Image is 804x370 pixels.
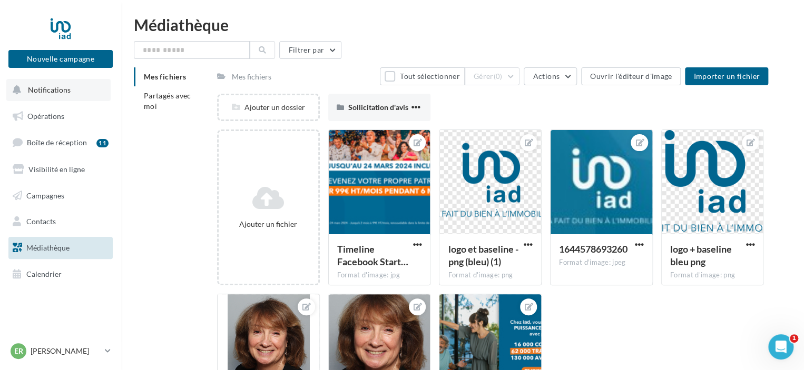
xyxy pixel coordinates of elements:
a: Médiathèque [6,237,115,259]
span: 1 [790,334,798,343]
a: ER [PERSON_NAME] [8,341,113,361]
button: Importer un fichier [685,67,768,85]
span: ER [14,346,23,356]
span: Notifications [28,85,71,94]
button: Gérer(0) [465,67,520,85]
div: Format d'image: jpeg [559,258,644,267]
button: Ouvrir l'éditeur d'image [581,67,681,85]
button: Filtrer par [279,41,341,59]
span: Visibilité en ligne [28,165,85,174]
div: Format d'image: jpg [337,271,422,280]
div: Médiathèque [134,17,791,33]
a: Campagnes [6,185,115,207]
span: Médiathèque [26,243,70,252]
button: Nouvelle campagne [8,50,113,68]
span: logo et baseline - png (bleu) (1) [448,243,518,267]
span: Partagés avec moi [144,91,191,111]
iframe: Intercom live chat [768,334,793,359]
a: Calendrier [6,263,115,285]
span: (0) [494,72,503,81]
div: 11 [96,139,109,147]
span: logo + baseline bleu png [670,243,732,267]
span: Opérations [27,112,64,121]
span: Boîte de réception [27,138,87,147]
span: Mes fichiers [144,72,186,81]
button: Tout sélectionner [380,67,464,85]
p: [PERSON_NAME] [31,346,101,356]
span: Timeline Facebook Starter+ au 24-03-2024 [337,243,408,267]
span: 1644578693260 [559,243,627,255]
a: Boîte de réception11 [6,131,115,154]
span: Calendrier [26,269,62,278]
div: Mes fichiers [232,72,271,82]
span: Importer un fichier [693,72,760,81]
div: Format d'image: png [670,271,755,280]
a: Visibilité en ligne [6,158,115,181]
button: Notifications [6,79,111,101]
span: Campagnes [26,191,64,199]
span: Actions [533,72,559,81]
span: Contacts [26,217,56,226]
button: Actions [524,67,576,85]
div: Format d'image: png [448,271,533,280]
span: Sollicitation d'avis [348,103,408,112]
a: Opérations [6,105,115,127]
div: Ajouter un fichier [223,219,314,229]
a: Contacts [6,211,115,233]
div: Ajouter un dossier [219,102,318,113]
